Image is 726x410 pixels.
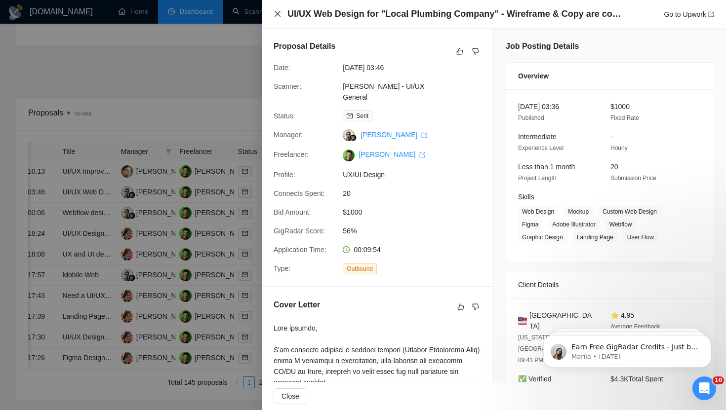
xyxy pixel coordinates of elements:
[347,113,353,119] span: mail
[564,206,593,217] span: Mockup
[518,175,556,182] span: Project Length
[287,8,628,20] h4: UI/UX Web Design for "Local Plumbing Company" - Wireframe & Copy are completed
[518,206,558,217] span: Web Design
[472,47,479,55] span: dislike
[610,114,639,121] span: Fixed Rate
[610,145,628,151] span: Hourly
[518,133,557,141] span: Intermediate
[518,163,575,171] span: Less than 1 month
[361,131,427,139] a: [PERSON_NAME] export
[274,264,290,272] span: Type:
[518,219,542,230] span: Figma
[518,103,559,111] span: [DATE] 03:36
[623,232,658,243] span: User Flow
[529,310,595,332] span: [GEOGRAPHIC_DATA]
[455,301,467,313] button: like
[356,112,368,119] span: Sent
[274,246,326,254] span: Application Time:
[518,375,552,383] span: ✅ Verified
[274,171,295,179] span: Profile:
[274,388,307,404] button: Close
[343,82,424,101] a: [PERSON_NAME] - UI/UX General
[518,334,580,364] span: [US_STATE][GEOGRAPHIC_DATA] 09:41 PM
[456,47,463,55] span: like
[518,114,544,121] span: Published
[274,131,303,139] span: Manager:
[457,303,464,311] span: like
[708,11,714,17] span: export
[548,219,599,230] span: Adobe Illustrator
[518,232,567,243] span: Graphic Design
[274,64,290,72] span: Date:
[274,189,325,197] span: Connects Spent:
[343,62,491,73] span: [DATE] 03:46
[692,376,716,400] iframe: Intercom live chat
[282,391,299,402] span: Close
[274,112,295,120] span: Status:
[518,71,549,81] span: Overview
[472,303,479,311] span: dislike
[274,299,320,311] h5: Cover Letter
[518,271,702,298] div: Client Details
[343,188,491,199] span: 20
[664,10,714,18] a: Go to Upworkexport
[274,208,311,216] span: Bid Amount:
[343,263,377,274] span: Outbound
[610,163,618,171] span: 20
[454,45,466,57] button: like
[350,134,357,141] img: gigradar-bm.png
[421,132,427,138] span: export
[518,315,527,326] img: 🇺🇸
[506,40,579,52] h5: Job Posting Details
[343,246,350,253] span: clock-circle
[713,376,724,384] span: 10
[605,219,636,230] span: Webflow
[274,10,282,18] button: Close
[274,82,301,90] span: Scanner:
[343,149,355,161] img: c16pGwGrh3ocwXKs_QLemoNvxF5hxZwYyk4EQ7X_OQYVbd2jgSzNEOmhmNm2noYs8N
[599,206,661,217] span: Custom Web Design
[274,10,282,18] span: close
[610,133,613,141] span: -
[518,145,564,151] span: Experience Level
[528,314,726,383] iframe: Intercom notifications message
[274,150,309,158] span: Freelancer:
[573,232,617,243] span: Landing Page
[343,225,491,236] span: 56%
[343,169,491,180] span: UX/UI Design
[359,150,425,158] a: [PERSON_NAME] export
[610,311,634,319] span: ⭐ 4.95
[470,301,482,313] button: dislike
[419,152,425,158] span: export
[610,175,656,182] span: Submission Price
[274,40,335,52] h5: Proposal Details
[343,207,491,218] span: $1000
[610,103,630,111] span: $1000
[274,227,325,235] span: GigRadar Score:
[470,45,482,57] button: dislike
[354,246,381,254] span: 00:09:54
[518,193,534,201] span: Skills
